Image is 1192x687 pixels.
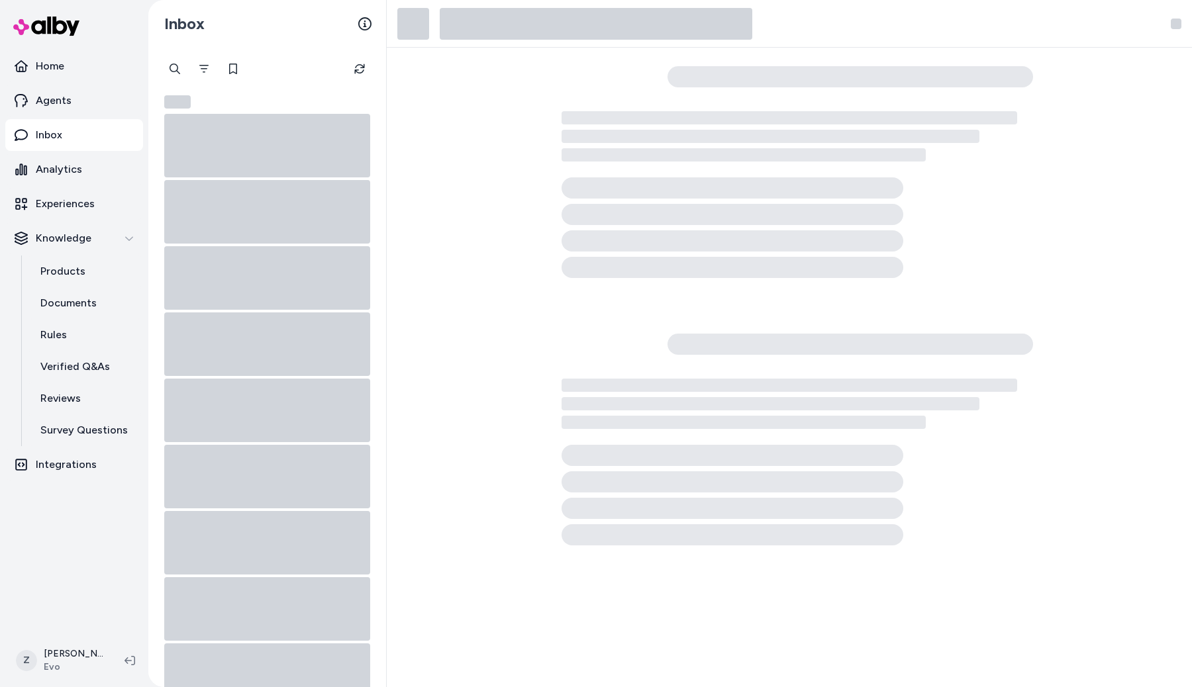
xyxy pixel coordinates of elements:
p: Home [36,58,64,74]
button: Refresh [346,56,373,82]
a: Analytics [5,154,143,185]
span: Z [16,650,37,671]
a: Rules [27,319,143,351]
p: Experiences [36,196,95,212]
p: Documents [40,295,97,311]
button: Z[PERSON_NAME]Evo [8,639,114,682]
p: Survey Questions [40,422,128,438]
img: alby Logo [13,17,79,36]
p: Verified Q&As [40,359,110,375]
p: Analytics [36,161,82,177]
a: Home [5,50,143,82]
a: Experiences [5,188,143,220]
h2: Inbox [164,14,205,34]
a: Survey Questions [27,414,143,446]
p: Integrations [36,457,97,473]
p: Inbox [36,127,62,143]
p: Agents [36,93,72,109]
p: [PERSON_NAME] [44,647,103,661]
a: Documents [27,287,143,319]
p: Products [40,263,85,279]
button: Filter [191,56,217,82]
a: Products [27,255,143,287]
a: Agents [5,85,143,116]
a: Verified Q&As [27,351,143,383]
p: Reviews [40,390,81,406]
span: Evo [44,661,103,674]
p: Rules [40,327,67,343]
a: Inbox [5,119,143,151]
a: Reviews [27,383,143,414]
p: Knowledge [36,230,91,246]
button: Knowledge [5,222,143,254]
a: Integrations [5,449,143,481]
